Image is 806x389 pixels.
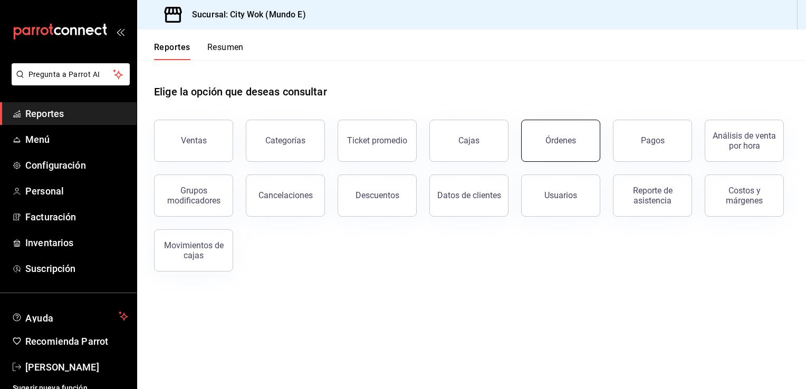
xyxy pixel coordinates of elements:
[25,184,128,198] span: Personal
[25,210,128,224] span: Facturación
[154,229,233,271] button: Movimientos de cajas
[356,190,399,200] div: Descuentos
[437,190,501,200] div: Datos de clientes
[613,120,692,162] button: Pagos
[116,27,124,36] button: open_drawer_menu
[161,240,226,260] div: Movimientos de cajas
[545,135,576,145] div: Órdenes
[154,120,233,162] button: Ventas
[7,76,130,87] a: Pregunta a Parrot AI
[258,190,313,200] div: Cancelaciones
[429,120,508,162] button: Cajas
[458,135,479,145] div: Cajas
[620,186,685,206] div: Reporte de asistencia
[161,186,226,206] div: Grupos modificadores
[705,174,784,217] button: Costos y márgenes
[521,120,600,162] button: Órdenes
[347,135,407,145] div: Ticket promedio
[25,158,128,172] span: Configuración
[338,174,417,217] button: Descuentos
[12,63,130,85] button: Pregunta a Parrot AI
[613,174,692,217] button: Reporte de asistencia
[25,334,128,348] span: Recomienda Parrot
[184,8,306,21] h3: Sucursal: City Wok (Mundo E)
[181,135,207,145] div: Ventas
[25,236,128,250] span: Inventarios
[544,190,577,200] div: Usuarios
[246,120,325,162] button: Categorías
[28,69,113,80] span: Pregunta a Parrot AI
[429,174,508,217] button: Datos de clientes
[154,174,233,217] button: Grupos modificadores
[154,42,190,60] button: Reportes
[338,120,417,162] button: Ticket promedio
[25,132,128,147] span: Menú
[25,106,128,121] span: Reportes
[25,310,114,323] span: Ayuda
[154,42,244,60] div: navigation tabs
[207,42,244,60] button: Resumen
[521,174,600,217] button: Usuarios
[265,135,305,145] div: Categorías
[25,261,128,276] span: Suscripción
[246,174,325,217] button: Cancelaciones
[25,360,128,374] span: [PERSON_NAME]
[712,186,777,206] div: Costos y márgenes
[154,84,327,100] h1: Elige la opción que deseas consultar
[641,135,665,145] div: Pagos
[705,120,784,162] button: Análisis de venta por hora
[712,131,777,151] div: Análisis de venta por hora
